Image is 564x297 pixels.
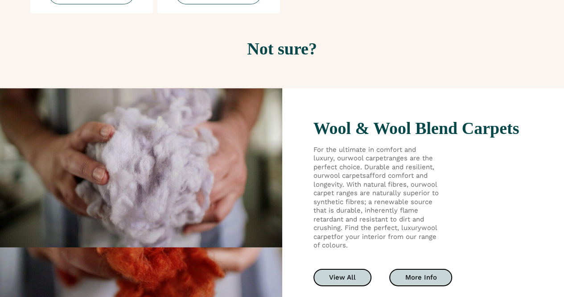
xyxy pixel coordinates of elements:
span: View All [329,274,356,281]
a: View All [313,269,371,286]
span: wool carpet [313,224,437,241]
span: afford comfort and longevity. With natural fibres, our [313,172,428,188]
a: More Info [389,269,452,286]
h2: Not sure? [33,40,532,57]
span: wool carpets [324,172,366,180]
span: wool carpet [348,154,386,162]
span: For the ultimate in comfort and luxury, our [313,146,416,163]
span: anges are naturally superior to synthetic fibres; a renewable source that is durable, inherently ... [313,189,439,232]
span: for your interior from our range of colours. [313,233,436,250]
span: ranges are the perfect choice. Durable and resilient, our [313,154,434,180]
h2: Wool & Wool Blend Carpets [313,120,533,137]
span: wool carpet r [313,180,437,197]
span: More Info [405,274,436,281]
